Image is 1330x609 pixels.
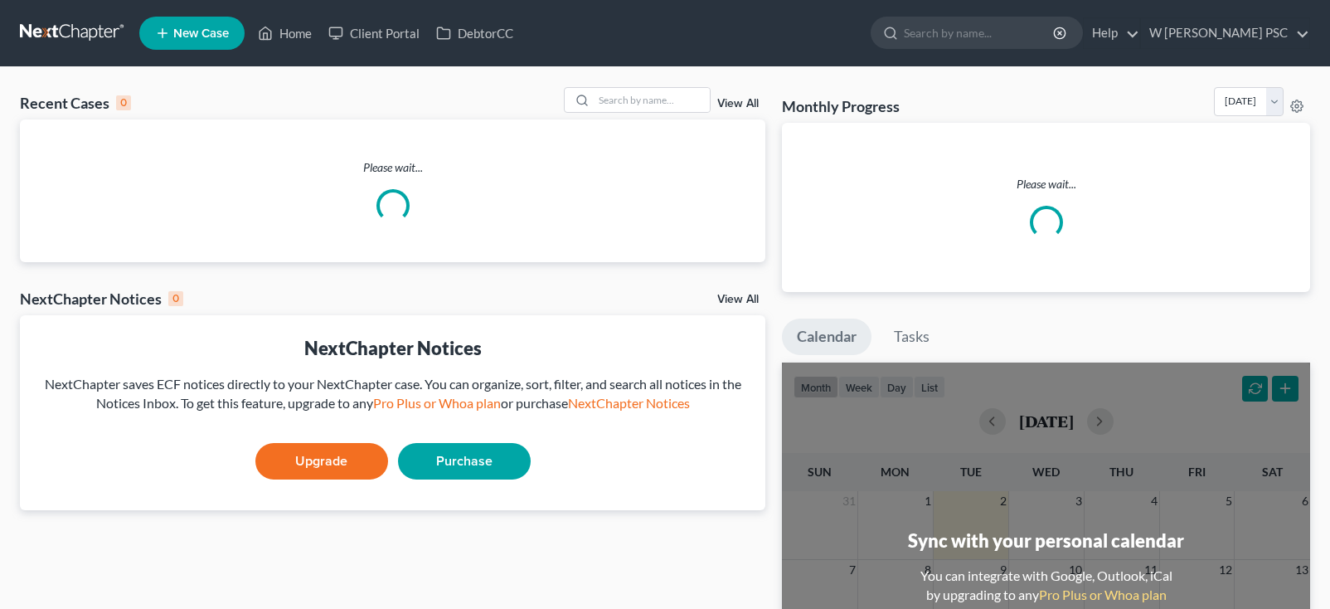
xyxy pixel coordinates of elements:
div: 0 [116,95,131,110]
a: Home [250,18,320,48]
a: Calendar [782,319,871,355]
p: Please wait... [20,159,765,176]
a: View All [717,98,759,110]
div: Recent Cases [20,93,131,113]
div: NextChapter Notices [20,289,183,309]
div: You can integrate with Google, Outlook, iCal by upgrading to any [914,567,1179,605]
span: New Case [173,27,229,40]
input: Search by name... [904,17,1056,48]
a: DebtorCC [428,18,522,48]
div: NextChapter saves ECF notices directly to your NextChapter case. You can organize, sort, filter, ... [33,375,752,413]
a: Pro Plus or Whoa plan [373,395,501,411]
p: Please wait... [795,176,1297,192]
a: NextChapter Notices [568,395,690,411]
div: NextChapter Notices [33,335,752,361]
a: Tasks [879,319,944,355]
a: View All [717,294,759,305]
a: Upgrade [255,443,388,480]
a: Client Portal [320,18,428,48]
a: Help [1084,18,1139,48]
a: Pro Plus or Whoa plan [1039,587,1167,602]
h3: Monthly Progress [782,96,900,116]
input: Search by name... [594,88,710,112]
div: 0 [168,291,183,306]
a: W [PERSON_NAME] PSC [1141,18,1309,48]
a: Purchase [398,443,531,480]
div: Sync with your personal calendar [908,528,1184,553]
